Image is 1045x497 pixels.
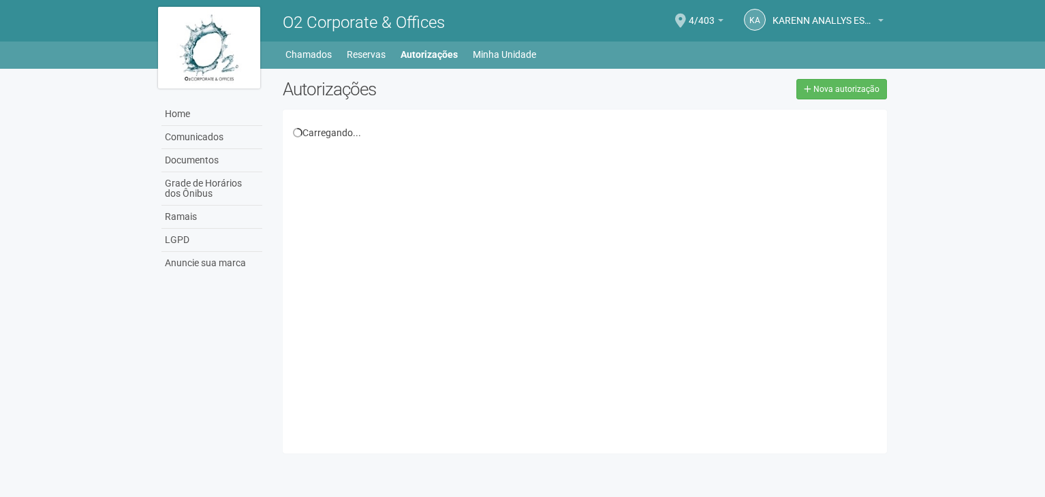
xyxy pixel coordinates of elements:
[161,149,262,172] a: Documentos
[796,79,887,99] a: Nova autorização
[473,45,536,64] a: Minha Unidade
[161,172,262,206] a: Grade de Horários dos Ônibus
[161,126,262,149] a: Comunicados
[773,2,875,26] span: KARENN ANALLYS ESTELLA
[744,9,766,31] a: KA
[161,252,262,274] a: Anuncie sua marca
[283,13,445,32] span: O2 Corporate & Offices
[689,17,723,28] a: 4/403
[347,45,386,64] a: Reservas
[773,17,884,28] a: KARENN ANALLYS ESTELLA
[283,79,574,99] h2: Autorizações
[161,103,262,126] a: Home
[689,2,715,26] span: 4/403
[401,45,458,64] a: Autorizações
[161,206,262,229] a: Ramais
[285,45,332,64] a: Chamados
[813,84,879,94] span: Nova autorização
[293,127,877,139] div: Carregando...
[158,7,260,89] img: logo.jpg
[161,229,262,252] a: LGPD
